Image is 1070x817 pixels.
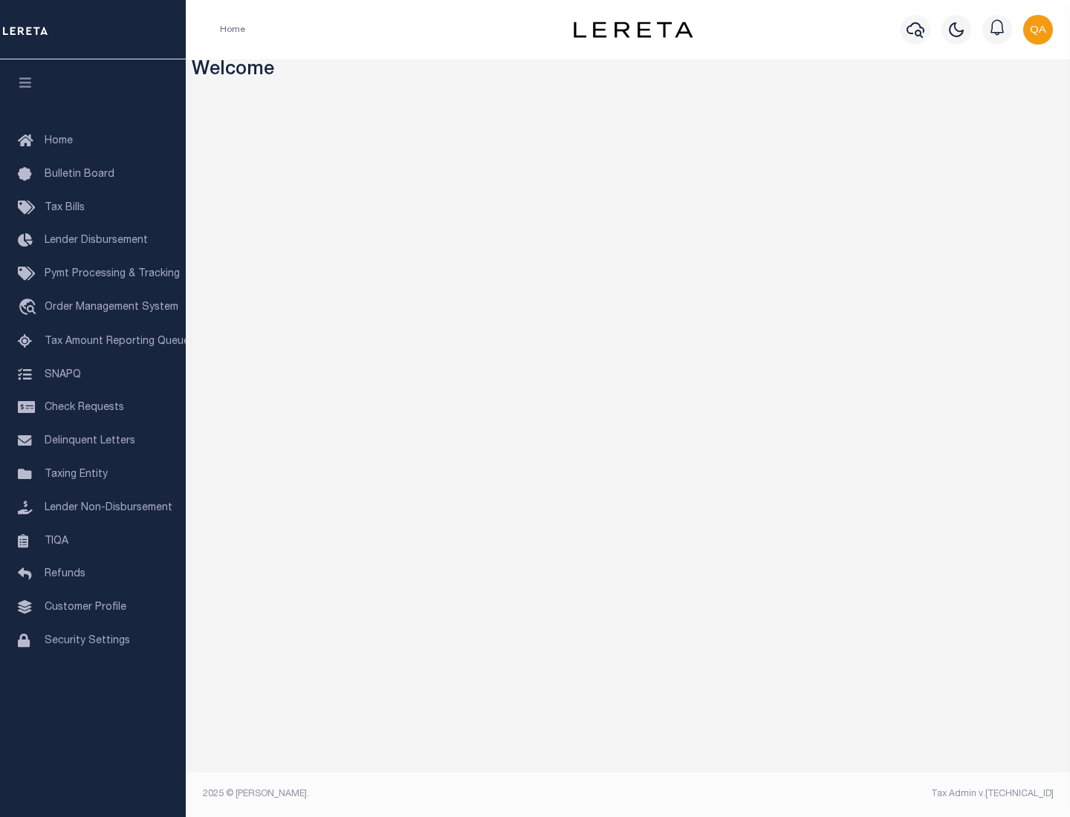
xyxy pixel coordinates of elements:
img: logo-dark.svg [574,22,693,38]
span: Pymt Processing & Tracking [45,269,180,279]
img: svg+xml;base64,PHN2ZyB4bWxucz0iaHR0cDovL3d3dy53My5vcmcvMjAwMC9zdmciIHBvaW50ZXItZXZlbnRzPSJub25lIi... [1023,15,1053,45]
span: Home [45,136,73,146]
i: travel_explore [18,299,42,318]
span: Order Management System [45,302,178,313]
span: Lender Non-Disbursement [45,503,172,513]
li: Home [220,23,245,36]
span: Refunds [45,569,85,579]
span: Tax Amount Reporting Queue [45,336,189,347]
span: Delinquent Letters [45,436,135,446]
span: Lender Disbursement [45,235,148,246]
div: Tax Admin v.[TECHNICAL_ID] [639,787,1054,801]
div: 2025 © [PERSON_NAME]. [192,787,629,801]
span: Tax Bills [45,203,85,213]
span: Security Settings [45,636,130,646]
span: SNAPQ [45,369,81,380]
span: TIQA [45,536,68,546]
span: Customer Profile [45,602,126,613]
span: Bulletin Board [45,169,114,180]
span: Check Requests [45,403,124,413]
span: Taxing Entity [45,469,108,480]
h3: Welcome [192,59,1065,82]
